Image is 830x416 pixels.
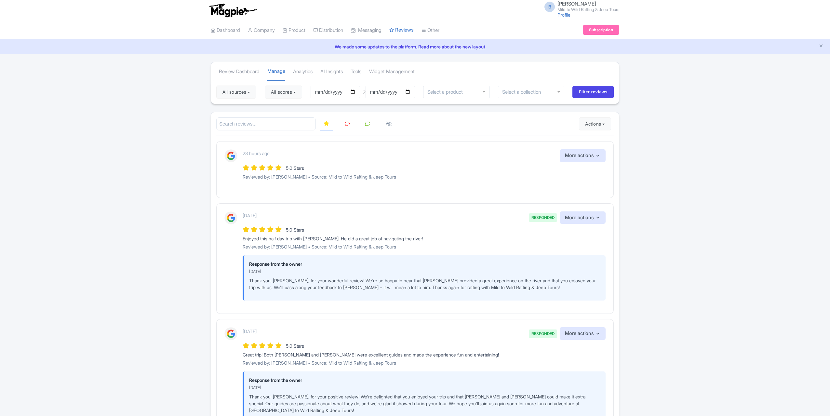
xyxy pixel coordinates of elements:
[560,327,606,340] button: More actions
[557,1,596,7] span: [PERSON_NAME]
[249,277,600,291] p: Thank you, [PERSON_NAME], for your wonderful review! We're so happy to hear that [PERSON_NAME] pr...
[219,63,260,81] a: Review Dashboard
[389,21,414,40] a: Reviews
[286,165,304,171] span: 5.0 Stars
[544,2,555,12] span: B
[529,329,557,338] span: RESPONDED
[819,43,823,50] button: Close announcement
[286,343,304,349] span: 5.0 Stars
[249,269,600,275] p: [DATE]
[351,63,361,81] a: Tools
[557,7,619,12] small: Mild to Wild Rafting & Jeep Tours
[243,351,606,358] div: Great trip! Both [PERSON_NAME] and [PERSON_NAME] were excelllent guides and made the experience f...
[560,211,606,224] button: More actions
[243,235,606,242] div: Enjoyed this half day trip with [PERSON_NAME]. He did a great job of navigating the river!
[293,63,313,81] a: Analytics
[224,327,237,340] img: Google Logo
[541,1,619,12] a: B [PERSON_NAME] Mild to Wild Rafting & Jeep Tours
[243,173,606,180] p: Reviewed by: [PERSON_NAME] • Source: Mild to Wild Rafting & Jeep Tours
[320,63,343,81] a: AI Insights
[243,150,270,157] p: 23 hours ago
[249,377,600,383] p: Response from the owner
[224,149,237,162] img: Google Logo
[216,86,256,99] button: All sources
[207,3,258,18] img: logo-ab69f6fb50320c5b225c76a69d11143b.png
[427,89,466,95] input: Select a product
[351,21,382,39] a: Messaging
[583,25,619,35] a: Subscription
[211,21,240,39] a: Dashboard
[224,211,237,224] img: Google Logo
[243,359,606,366] p: Reviewed by: [PERSON_NAME] • Source: Mild to Wild Rafting & Jeep Tours
[243,328,257,335] p: [DATE]
[502,89,545,95] input: Select a collection
[557,12,570,18] a: Profile
[529,213,557,222] span: RESPONDED
[572,86,614,98] input: Filter reviews
[313,21,343,39] a: Distribution
[248,21,275,39] a: Company
[249,393,600,414] p: Thank you, [PERSON_NAME], for your positive review! We're delighted that you enjoyed your trip an...
[243,212,257,219] p: [DATE]
[249,261,600,267] p: Response from the owner
[369,63,415,81] a: Widget Management
[579,117,611,130] button: Actions
[560,149,606,162] button: More actions
[267,62,285,81] a: Manage
[286,227,304,233] span: 5.0 Stars
[283,21,305,39] a: Product
[216,117,316,131] input: Search reviews...
[243,243,606,250] p: Reviewed by: [PERSON_NAME] • Source: Mild to Wild Rafting & Jeep Tours
[422,21,439,39] a: Other
[249,385,600,391] p: [DATE]
[265,86,302,99] button: All scores
[4,43,826,50] a: We made some updates to the platform. Read more about the new layout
